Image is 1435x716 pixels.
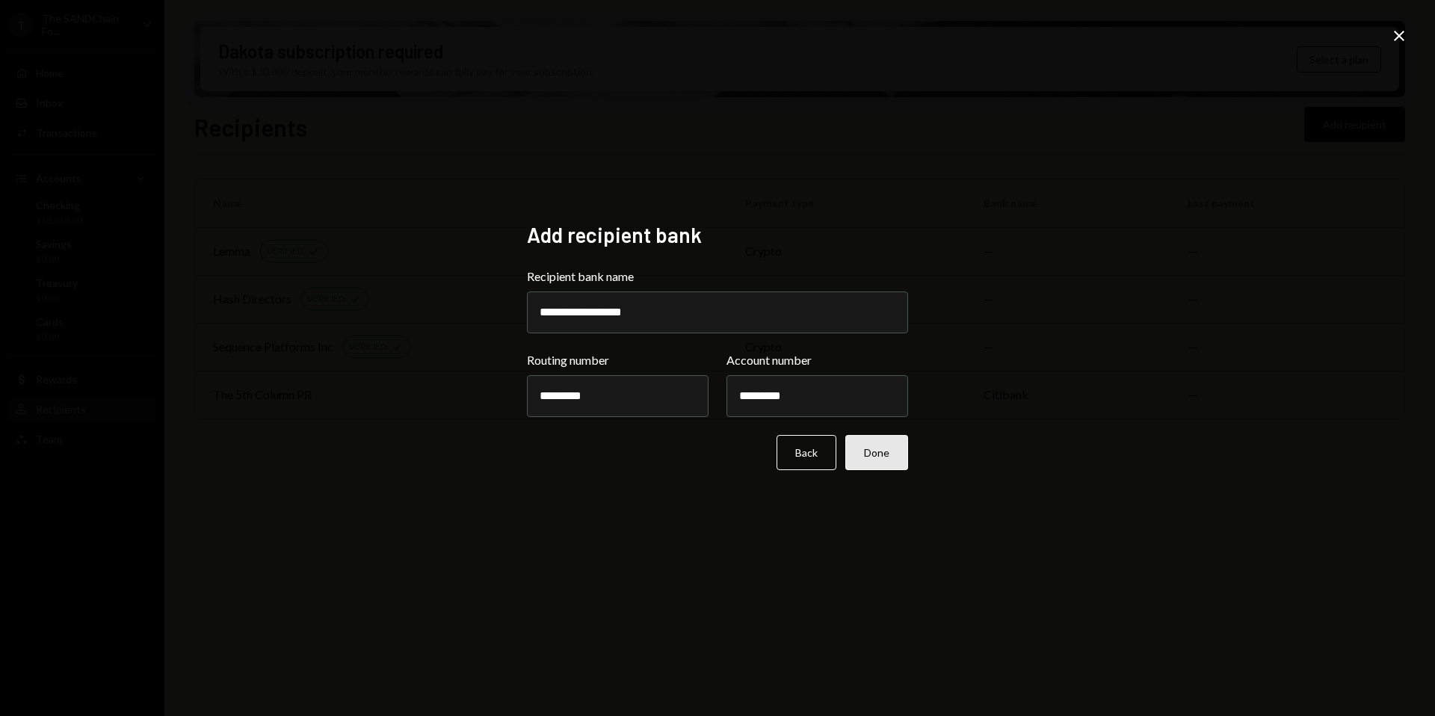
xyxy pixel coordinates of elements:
[527,220,908,250] h2: Add recipient bank
[527,268,908,286] label: Recipient bank name
[726,351,908,369] label: Account number
[777,435,836,470] button: Back
[845,435,908,470] button: Done
[527,351,709,369] label: Routing number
